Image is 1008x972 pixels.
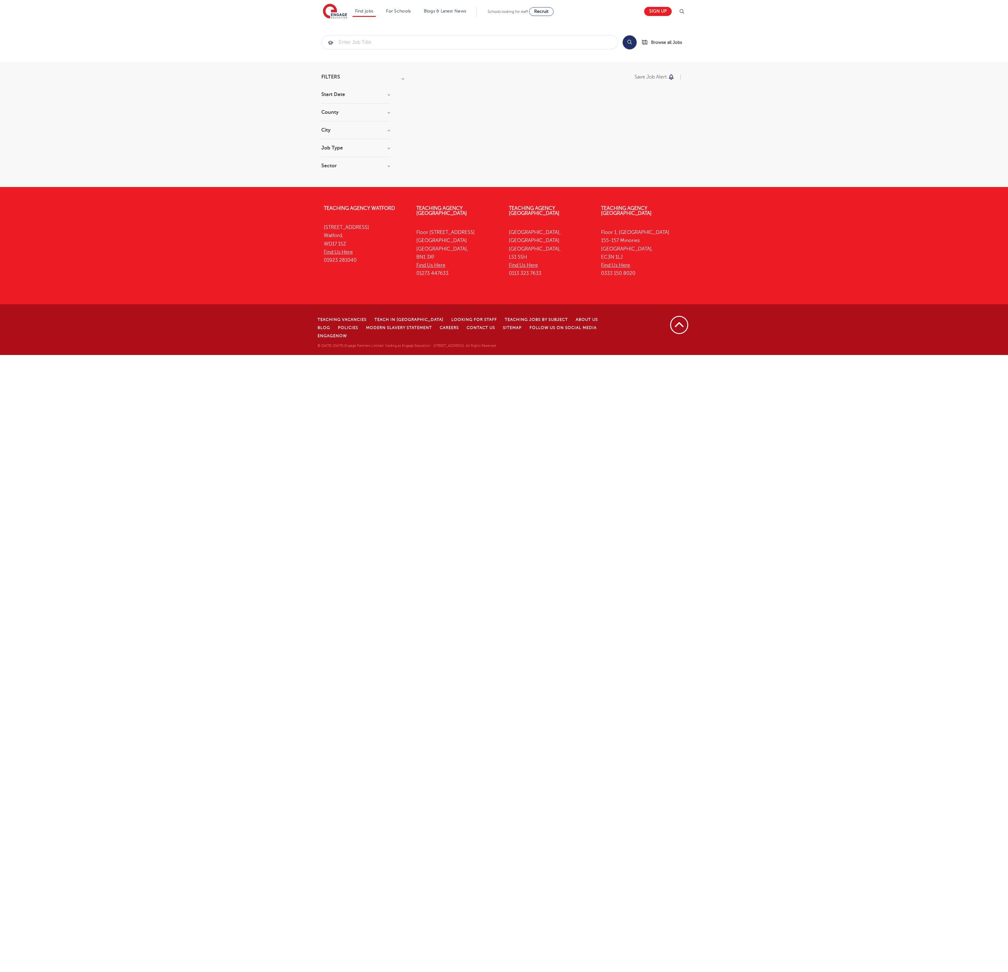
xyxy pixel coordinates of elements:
a: EngageNow [318,334,347,338]
a: Teach in [GEOGRAPHIC_DATA] [374,317,444,322]
h3: City [321,128,390,133]
a: Teaching Vacancies [318,317,367,322]
a: Teaching Agency Watford [324,205,395,211]
a: Find Us Here [324,249,353,255]
a: Sign up [644,7,672,16]
a: Contact Us [467,326,495,330]
h3: County [321,110,390,115]
p: Floor 1, [GEOGRAPHIC_DATA] 155-157 Minories [GEOGRAPHIC_DATA], EC3N 1LJ 0333 150 8020 [601,228,684,278]
button: Save job alert [634,74,675,79]
img: Engage Education [323,4,347,19]
h3: Sector [321,163,390,168]
a: Careers [440,326,459,330]
a: Teaching Agency [GEOGRAPHIC_DATA] [509,205,559,216]
p: [GEOGRAPHIC_DATA], [GEOGRAPHIC_DATA] [GEOGRAPHIC_DATA], LS1 5SH 0113 323 7633 [509,228,592,278]
a: Sitemap [503,326,522,330]
a: Find Us Here [601,262,630,268]
a: For Schools [386,9,411,13]
a: Find Us Here [416,262,445,268]
a: Find jobs [355,9,374,13]
div: Submit [321,35,618,49]
a: Recruit [529,7,554,16]
input: Submit [322,35,618,49]
a: Blogs & Latest News [424,9,466,13]
span: Filters [321,74,340,79]
p: © [DATE]-[DATE] Engage Partners Limited "trading as Engage Education". [STREET_ADDRESS]. All Righ... [318,343,626,349]
a: Follow us on Social Media [529,326,597,330]
h3: Start Date [321,92,390,97]
a: Looking for staff [451,317,497,322]
a: Browse all Jobs [642,39,687,46]
a: Blog [318,326,330,330]
a: About Us [576,317,598,322]
p: Save job alert [634,74,667,79]
p: Floor [STREET_ADDRESS] [GEOGRAPHIC_DATA] [GEOGRAPHIC_DATA], BN1 3XF 01273 447633 [416,228,499,278]
a: Modern Slavery Statement [366,326,432,330]
span: Recruit [534,9,549,14]
a: Policies [338,326,358,330]
span: Schools looking for staff [488,9,528,14]
p: [STREET_ADDRESS] Watford, WD17 1SZ 01923 281040 [324,223,407,264]
a: Find Us Here [509,262,538,268]
a: Teaching Agency [GEOGRAPHIC_DATA] [601,205,652,216]
button: Search [623,35,637,49]
h3: Job Type [321,145,390,150]
a: Teaching jobs by subject [505,317,568,322]
span: Browse all Jobs [651,39,682,46]
a: Teaching Agency [GEOGRAPHIC_DATA] [416,205,467,216]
